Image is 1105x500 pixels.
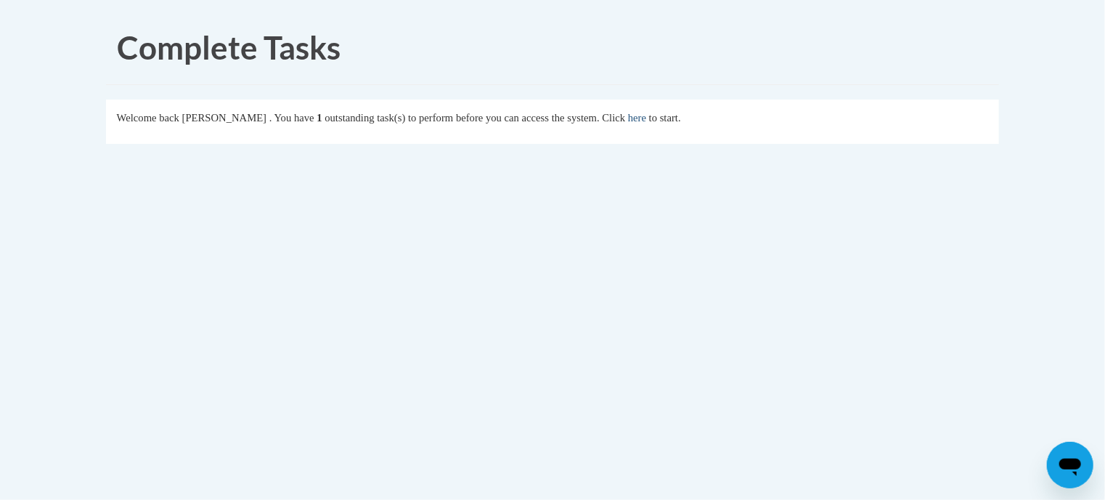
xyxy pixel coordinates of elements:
[117,28,341,66] span: Complete Tasks
[317,112,322,124] span: 1
[117,112,179,124] span: Welcome back
[649,112,681,124] span: to start.
[628,112,646,124] a: here
[1047,442,1093,488] iframe: Button to launch messaging window
[269,112,314,124] span: . You have
[182,112,266,124] span: [PERSON_NAME]
[325,112,625,124] span: outstanding task(s) to perform before you can access the system. Click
